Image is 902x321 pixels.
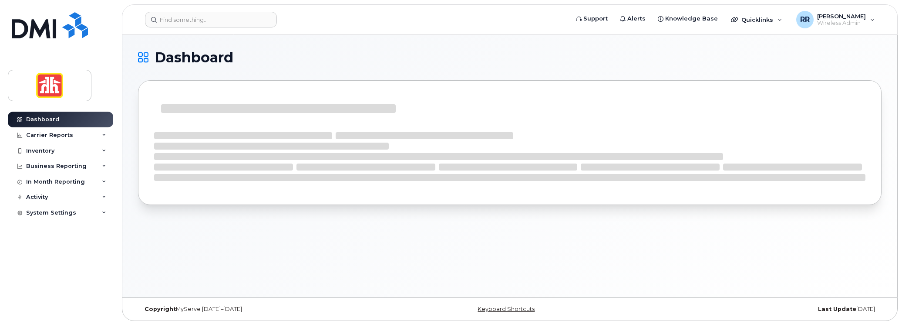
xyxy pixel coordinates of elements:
strong: Last Update [818,306,856,312]
span: Dashboard [155,51,233,64]
a: Keyboard Shortcuts [478,306,535,312]
div: MyServe [DATE]–[DATE] [138,306,386,313]
div: [DATE] [634,306,882,313]
strong: Copyright [145,306,176,312]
